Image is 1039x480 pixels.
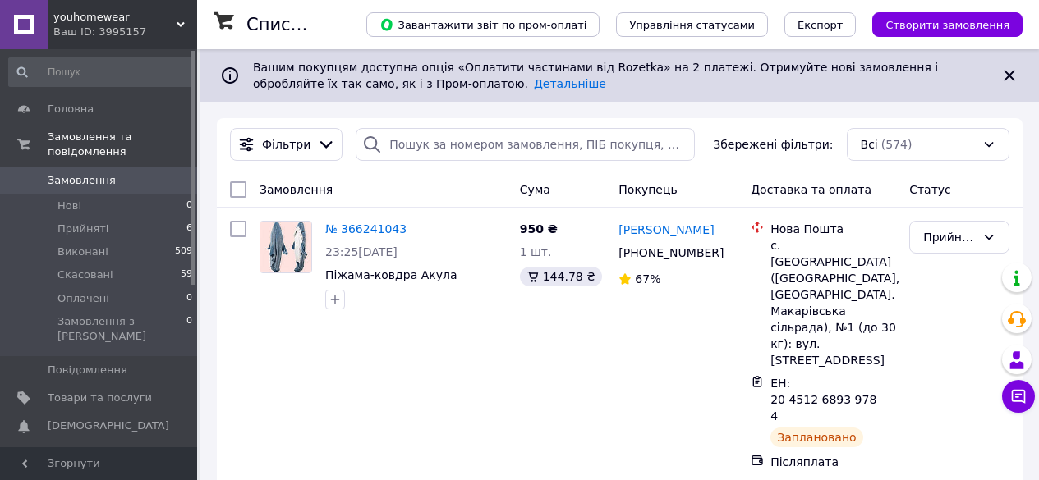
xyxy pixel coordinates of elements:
span: Експорт [798,19,844,31]
span: Товари та послуги [48,391,152,405]
a: Фото товару [260,221,312,273]
span: youhomewear [53,10,177,25]
span: [DEMOGRAPHIC_DATA] [48,418,169,433]
a: Детальніше [534,77,606,90]
button: Експорт [784,12,857,37]
span: Головна [48,102,94,117]
div: Післяплата [770,454,896,470]
button: Створити замовлення [872,12,1023,37]
input: Пошук [8,57,194,87]
span: Завантажити звіт по пром-оплаті [379,17,586,32]
span: Всі [861,136,878,153]
div: 144.78 ₴ [520,267,602,286]
span: Нові [57,199,81,213]
span: Оплачені [57,291,109,306]
span: 0 [186,291,192,306]
button: Завантажити звіт по пром-оплаті [366,12,600,37]
span: Фільтри [262,136,310,153]
span: Управління статусами [629,19,755,31]
span: Статус [909,183,951,196]
div: Ваш ID: 3995157 [53,25,197,39]
span: Замовлення [48,173,116,188]
span: Виконані [57,245,108,259]
span: Скасовані [57,267,113,282]
span: 59 [181,267,192,282]
a: [PERSON_NAME] [618,222,714,238]
span: Cума [520,183,550,196]
h1: Список замовлень [246,15,413,34]
span: 0 [186,199,192,213]
a: Піжама-ковдра Акула [325,268,457,281]
span: Замовлення та повідомлення [48,130,197,159]
input: Пошук за номером замовлення, ПІБ покупця, номером телефону, Email, номером накладної [356,128,695,161]
span: 6 [186,222,192,236]
span: Збережені фільтри: [713,136,833,153]
button: Управління статусами [616,12,768,37]
button: Чат з покупцем [1002,380,1035,413]
span: Створити замовлення [885,19,1009,31]
a: Створити замовлення [856,17,1023,30]
span: 67% [635,272,660,286]
span: Замовлення [260,183,333,196]
div: с. [GEOGRAPHIC_DATA] ([GEOGRAPHIC_DATA], [GEOGRAPHIC_DATA]. Макарівська сільрада), №1 (до 30 кг):... [770,237,896,368]
span: Замовлення з [PERSON_NAME] [57,314,186,344]
span: Прийняті [57,222,108,236]
span: (574) [881,138,913,151]
div: Нова Пошта [770,221,896,237]
span: Доставка та оплата [751,183,871,196]
span: 509 [175,245,192,259]
span: 23:25[DATE] [325,245,398,258]
span: Вашим покупцям доступна опція «Оплатити частинами від Rozetka» на 2 платежі. Отримуйте нові замов... [253,61,938,90]
span: Повідомлення [48,363,127,377]
span: Покупець [618,183,677,196]
span: 950 ₴ [520,222,558,235]
span: 0 [186,314,192,344]
span: ЕН: 20 4512 6893 9784 [770,377,876,423]
div: [PHONE_NUMBER] [615,241,724,264]
a: № 366241043 [325,222,407,235]
img: Фото товару [260,222,311,272]
div: Прийнято [923,228,976,246]
div: Заплановано [770,427,863,447]
span: 1 шт. [520,245,552,258]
